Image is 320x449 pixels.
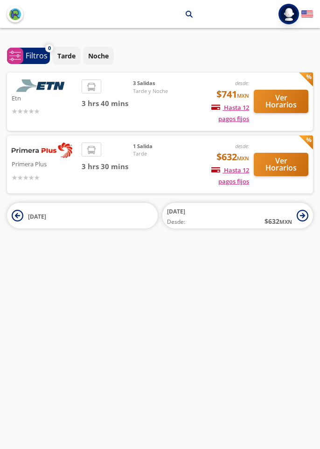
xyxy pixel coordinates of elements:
button: Tarde [52,47,81,65]
span: Desde: [167,218,185,226]
button: Ver Horarios [254,90,308,113]
span: 3 hrs 40 mins [82,98,133,109]
p: Etn [12,92,77,103]
button: Noche [83,47,114,65]
button: 0Filtros [7,48,50,64]
p: Tarde [57,51,76,61]
span: Tarde y Noche [133,87,198,95]
button: Abrir menú de usuario [278,4,299,24]
small: MXN [237,155,249,162]
button: [DATE] [7,203,158,228]
span: Hasta 12 pagos fijos [211,103,249,123]
button: Ver Horarios [254,153,308,176]
span: Tarde [133,150,198,158]
p: Noche [88,51,109,61]
small: MXN [279,218,292,225]
button: back [7,6,23,22]
img: Etn [12,79,72,92]
p: Filtros [26,50,48,61]
p: Celaya [158,9,179,19]
em: desde: [235,143,249,150]
small: MXN [237,92,249,99]
p: Primera Plus [12,158,77,169]
span: $ 632 [264,216,292,226]
button: English [301,8,313,20]
img: Primera Plus [12,143,72,158]
p: Tepotzotlán [107,9,146,19]
span: Hasta 12 pagos fijos [211,166,249,185]
span: 1 Salida [133,143,198,150]
span: 0 [48,44,51,52]
span: $741 [216,87,249,101]
span: 3 hrs 30 mins [82,161,133,172]
span: [DATE] [167,207,185,215]
span: $632 [216,150,249,164]
span: [DATE] [28,213,46,221]
em: desde: [235,79,249,86]
button: [DATE]Desde:$632MXN [162,203,313,228]
span: 3 Salidas [133,79,198,87]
